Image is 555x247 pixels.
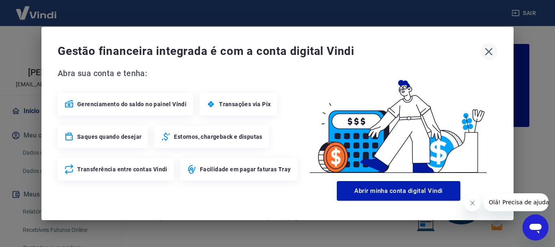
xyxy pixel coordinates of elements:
[219,100,271,108] span: Transações via Pix
[77,133,141,141] span: Saques quando desejar
[77,100,186,108] span: Gerenciamento do saldo no painel Vindi
[337,181,460,201] button: Abrir minha conta digital Vindi
[484,193,548,211] iframe: Mensagem da empresa
[58,43,480,59] span: Gestão financeira integrada é com a conta digital Vindi
[464,195,481,211] iframe: Fechar mensagem
[174,133,262,141] span: Estornos, chargeback e disputas
[58,67,300,80] span: Abra sua conta e tenha:
[522,214,548,240] iframe: Botão para abrir a janela de mensagens
[5,6,68,12] span: Olá! Precisa de ajuda?
[300,67,497,178] img: Good Billing
[77,165,167,173] span: Transferência entre contas Vindi
[200,165,291,173] span: Facilidade em pagar faturas Tray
